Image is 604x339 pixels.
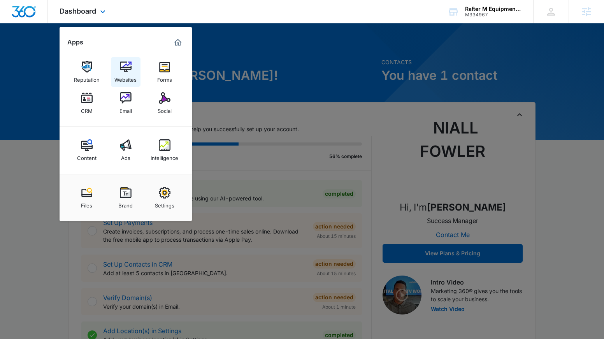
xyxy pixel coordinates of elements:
a: Marketing 360® Dashboard [172,36,184,49]
div: Forms [157,73,172,83]
span: Dashboard [60,7,96,15]
a: Settings [150,183,179,213]
div: account name [465,6,522,12]
div: Brand [118,198,133,209]
a: Files [72,183,102,213]
div: Files [81,198,92,209]
div: Ads [121,151,130,161]
a: Brand [111,183,140,213]
a: Ads [111,135,140,165]
div: Email [119,104,132,114]
div: Intelligence [151,151,178,161]
div: Content [77,151,97,161]
a: Email [111,88,140,118]
div: CRM [81,104,93,114]
div: Websites [114,73,137,83]
a: Forms [150,57,179,87]
div: Settings [155,198,174,209]
a: Content [72,135,102,165]
a: Websites [111,57,140,87]
a: Social [150,88,179,118]
div: account id [465,12,522,18]
div: Reputation [74,73,100,83]
a: Reputation [72,57,102,87]
a: CRM [72,88,102,118]
div: Social [158,104,172,114]
h2: Apps [67,39,83,46]
a: Intelligence [150,135,179,165]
